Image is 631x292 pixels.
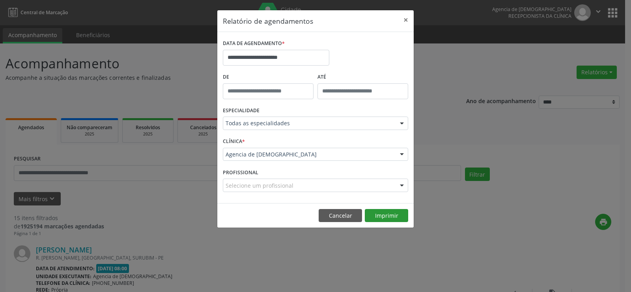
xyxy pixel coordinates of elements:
label: DATA DE AGENDAMENTO [223,38,285,50]
label: ATÉ [317,71,408,83]
label: CLÍNICA [223,136,245,148]
label: PROFISSIONAL [223,166,258,179]
button: Close [398,10,414,30]
span: Todas as especialidades [226,119,392,127]
button: Cancelar [319,209,362,222]
button: Imprimir [365,209,408,222]
label: De [223,71,314,83]
span: Selecione um profissional [226,181,293,190]
h5: Relatório de agendamentos [223,16,313,26]
span: Agencia de [DEMOGRAPHIC_DATA] [226,151,392,158]
label: ESPECIALIDADE [223,105,259,117]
